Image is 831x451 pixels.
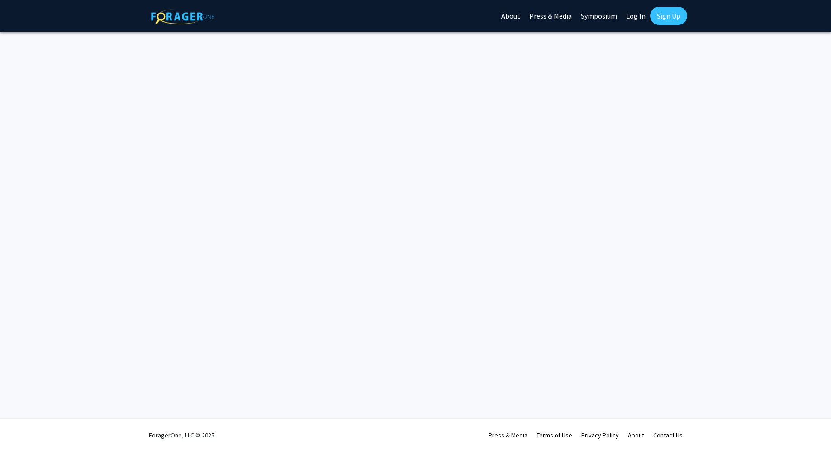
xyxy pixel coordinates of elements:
[151,9,214,24] img: ForagerOne Logo
[537,431,572,439] a: Terms of Use
[581,431,619,439] a: Privacy Policy
[653,431,683,439] a: Contact Us
[149,419,214,451] div: ForagerOne, LLC © 2025
[650,7,687,25] a: Sign Up
[628,431,644,439] a: About
[489,431,527,439] a: Press & Media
